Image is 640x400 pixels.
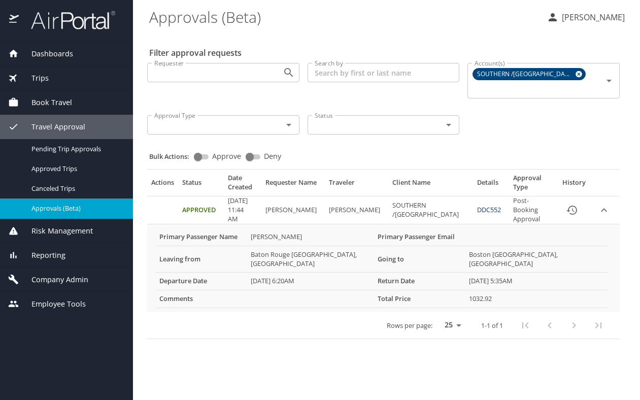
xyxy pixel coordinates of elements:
[442,118,456,132] button: Open
[155,228,247,246] th: Primary Passenger Name
[20,10,115,30] img: airportal-logo.png
[388,174,473,196] th: Client Name
[465,290,608,308] td: 1032.92
[19,48,73,59] span: Dashboards
[19,298,86,310] span: Employee Tools
[465,273,608,290] td: [DATE] 5:35AM
[19,225,93,237] span: Risk Management
[465,246,608,273] td: Boston [GEOGRAPHIC_DATA], [GEOGRAPHIC_DATA]
[31,144,121,154] span: Pending Trip Approvals
[31,204,121,213] span: Approvals (Beta)
[374,246,465,273] th: Going to
[543,8,629,26] button: [PERSON_NAME]
[388,196,473,224] td: SOUTHERN /[GEOGRAPHIC_DATA]
[325,174,388,196] th: Traveler
[473,174,509,196] th: Details
[247,273,374,290] td: [DATE] 6:20AM
[178,174,224,196] th: Status
[9,10,20,30] img: icon-airportal.png
[212,153,241,160] span: Approve
[31,164,121,174] span: Approved Trips
[374,273,465,290] th: Return Date
[224,196,261,224] td: [DATE] 11:44 AM
[19,73,49,84] span: Trips
[19,97,72,108] span: Book Travel
[155,228,608,309] table: More info for approvals
[178,196,224,224] td: Approved
[19,121,85,132] span: Travel Approval
[19,250,65,261] span: Reporting
[155,246,247,273] th: Leaving from
[602,74,616,88] button: Open
[325,196,388,224] td: [PERSON_NAME]
[31,184,121,193] span: Canceled Trips
[264,153,281,160] span: Deny
[261,196,325,224] td: [PERSON_NAME]
[509,196,556,224] td: Post-Booking Approval
[247,246,374,273] td: Baton Rouge [GEOGRAPHIC_DATA], [GEOGRAPHIC_DATA]
[261,174,325,196] th: Requester Name
[147,174,178,196] th: Actions
[477,205,501,214] a: DDC552
[282,65,296,80] button: Open
[149,1,538,32] h1: Approvals (Beta)
[436,318,465,333] select: rows per page
[560,198,584,222] button: History
[509,174,556,196] th: Approval Type
[308,63,460,82] input: Search by first or last name
[224,174,261,196] th: Date Created
[147,174,620,339] table: Approval table
[387,322,432,329] p: Rows per page:
[149,45,242,61] h2: Filter approval requests
[155,290,247,308] th: Comments
[559,11,625,23] p: [PERSON_NAME]
[473,68,586,80] div: SOUTHERN /[GEOGRAPHIC_DATA]
[19,274,88,285] span: Company Admin
[155,273,247,290] th: Departure Date
[374,228,465,246] th: Primary Passenger Email
[481,322,503,329] p: 1-1 of 1
[247,228,374,246] td: [PERSON_NAME]
[556,174,592,196] th: History
[596,203,612,218] button: expand row
[374,290,465,308] th: Total Price
[149,152,197,161] p: Bulk Actions:
[282,118,296,132] button: Open
[473,69,578,80] span: SOUTHERN /[GEOGRAPHIC_DATA]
